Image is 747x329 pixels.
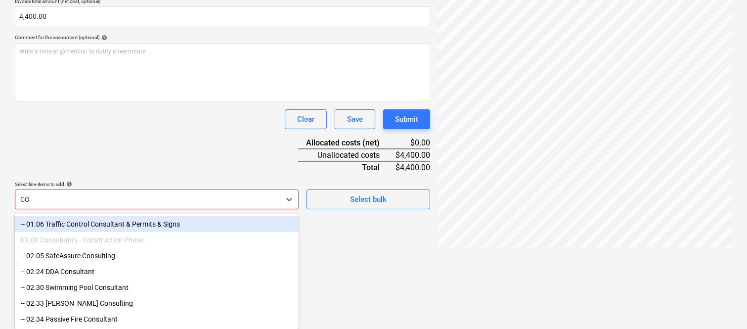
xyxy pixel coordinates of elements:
input: Invoice total amount (net cost, optional) [15,6,430,26]
div: Total [298,161,395,173]
button: Save [335,109,375,129]
div: -- 02.05 SafeAssure Consulting [15,248,299,264]
div: $0.00 [395,137,430,149]
button: Select bulk [307,189,430,209]
button: Submit [383,109,430,129]
button: Clear [285,109,327,129]
div: 02.00 Consultants - Construction Phase [15,232,299,248]
div: $4,400.00 [395,161,430,173]
div: -- 02.33 John Groom Consulting [15,295,299,311]
iframe: Chat Widget [698,282,747,329]
div: -- 02.34 Passive Fire Consultant [15,311,299,327]
div: Select bulk [350,193,387,206]
div: -- 01.06 Traffic Control Consultant & Permits & Signs [15,216,299,232]
div: Save [347,113,363,126]
div: -- 02.33 [PERSON_NAME] Consulting [15,295,299,311]
div: Submit [395,113,418,126]
div: Unallocated costs [298,149,395,161]
div: $4,400.00 [395,149,430,161]
div: Allocated costs (net) [298,137,395,149]
div: Clear [297,113,314,126]
span: help [64,181,72,187]
div: Comment for the accountant (optional) [15,34,430,41]
span: help [99,35,107,41]
div: -- 02.30 Swimming Pool Consultant [15,280,299,295]
div: -- 02.24 DDA Consultant [15,264,299,280]
div: Select line-items to add [15,181,299,188]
